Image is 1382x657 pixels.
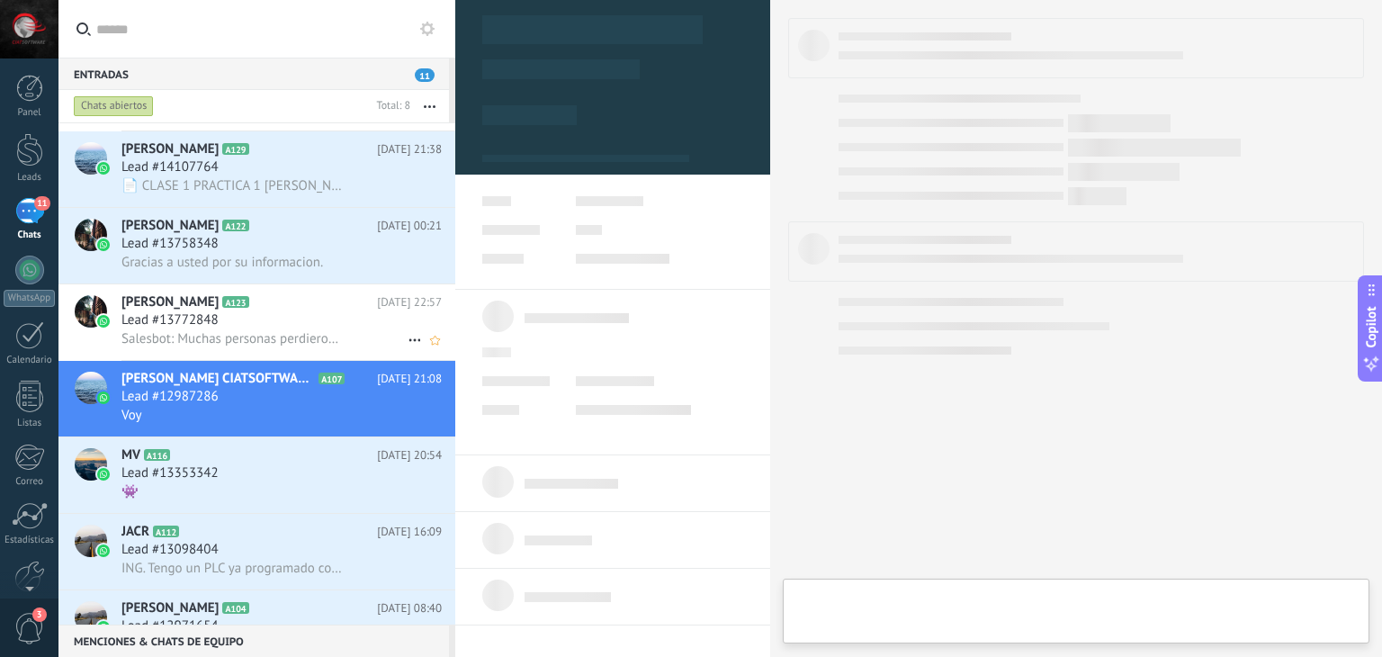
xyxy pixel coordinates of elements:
[121,446,140,464] span: MV
[319,373,345,384] span: A107
[121,523,149,541] span: JACR
[377,370,442,388] span: [DATE] 21:08
[121,541,219,559] span: Lead #13098404
[222,296,248,308] span: A123
[121,140,219,158] span: [PERSON_NAME]
[4,172,56,184] div: Leads
[32,607,47,622] span: 3
[377,140,442,158] span: [DATE] 21:38
[121,158,219,176] span: Lead #14107764
[121,330,343,347] span: Salesbot: Muchas personas perdieron todo
[58,514,455,589] a: avatariconJACRA112[DATE] 16:09Lead #13098404ING. Tengo un PLC ya programado conectado a un HMI , ...
[4,535,56,546] div: Estadísticas
[121,388,219,406] span: Lead #12987286
[144,449,170,461] span: A116
[58,361,455,436] a: avataricon[PERSON_NAME] CIATSOFTWARE S.A DE C.VA107[DATE] 21:08Lead #12987286Voy
[97,468,110,481] img: icon
[121,177,343,194] span: 📄 CLASE 1 PRACTICA 1 [PERSON_NAME].dwg
[121,464,219,482] span: Lead #13353342
[97,238,110,251] img: icon
[4,355,56,366] div: Calendario
[58,284,455,360] a: avataricon[PERSON_NAME]A123[DATE] 22:57Lead #13772848Salesbot: Muchas personas perdieron todo
[377,293,442,311] span: [DATE] 22:57
[4,107,56,119] div: Panel
[377,446,442,464] span: [DATE] 20:54
[58,437,455,513] a: avatariconMVA116[DATE] 20:54Lead #13353342👾
[97,391,110,404] img: icon
[97,544,110,557] img: icon
[58,131,455,207] a: avataricon[PERSON_NAME]A129[DATE] 21:38Lead #14107764📄 CLASE 1 PRACTICA 1 [PERSON_NAME].dwg
[121,235,219,253] span: Lead #13758348
[121,560,343,577] span: ING. Tengo un PLC ya programado conectado a un HMI , Voy a remplazar el HMI y debo hacer todo el ...
[377,523,442,541] span: [DATE] 16:09
[153,526,179,537] span: A112
[121,407,142,424] span: Voy
[58,208,455,283] a: avataricon[PERSON_NAME]A122[DATE] 00:21Lead #13758348Gracias a usted por su informacion.
[121,599,219,617] span: [PERSON_NAME]
[97,162,110,175] img: icon
[121,311,219,329] span: Lead #13772848
[4,418,56,429] div: Listas
[4,229,56,241] div: Chats
[222,143,248,155] span: A129
[121,254,323,271] span: Gracias a usted por su informacion.
[34,196,49,211] span: 11
[415,68,435,82] span: 11
[4,476,56,488] div: Correo
[74,95,154,117] div: Chats abiertos
[97,315,110,328] img: icon
[222,602,248,614] span: A104
[121,217,219,235] span: [PERSON_NAME]
[58,625,449,657] div: Menciones & Chats de equipo
[58,58,449,90] div: Entradas
[377,217,442,235] span: [DATE] 00:21
[121,483,139,500] span: 👾
[1362,307,1380,348] span: Copilot
[121,293,219,311] span: [PERSON_NAME]
[121,617,219,635] span: Lead #12971654
[377,599,442,617] span: [DATE] 08:40
[97,621,110,634] img: icon
[4,290,55,307] div: WhatsApp
[121,370,315,388] span: [PERSON_NAME] CIATSOFTWARE S.A DE C.V
[370,97,410,115] div: Total: 8
[410,90,449,122] button: Más
[222,220,248,231] span: A122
